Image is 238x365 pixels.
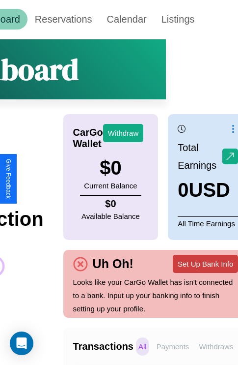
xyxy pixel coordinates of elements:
[84,157,137,179] h3: $ 0
[196,337,236,356] p: Withdraws
[27,9,100,30] a: Reservations
[81,210,140,223] p: Available Balance
[100,9,154,30] a: Calendar
[178,139,222,174] p: Total Earnings
[178,179,238,201] h3: 0 USD
[136,337,149,356] p: All
[81,198,140,210] h4: $ 0
[5,159,12,199] div: Give Feedback
[10,332,33,355] div: Open Intercom Messenger
[73,341,133,352] h4: Transactions
[88,257,138,271] h4: Uh Oh!
[103,124,144,142] button: Withdraw
[73,127,103,150] h4: CarGo Wallet
[154,337,192,356] p: Payments
[84,179,137,192] p: Current Balance
[178,216,238,230] p: All Time Earnings
[173,255,238,273] button: Set Up Bank Info
[154,9,202,30] a: Listings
